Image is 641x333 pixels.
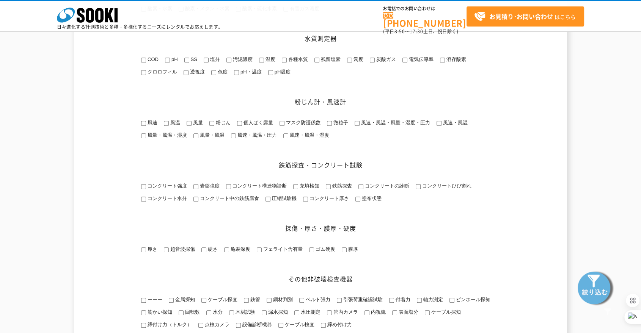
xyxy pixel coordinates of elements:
span: 温度 [264,56,275,62]
span: 風量・風温 [198,132,225,138]
span: ケーブル探査 [206,297,237,302]
img: btn_search_fixed.png [577,269,614,306]
span: 管内カメラ [332,309,358,315]
input: COD [141,58,146,63]
span: 色度 [216,69,228,75]
span: 鉄筋探査 [331,183,352,189]
span: 付着力 [394,297,410,302]
span: 塩分 [209,56,220,62]
span: 内視鏡 [369,309,386,315]
input: 点検カメラ [198,323,203,328]
input: 膜厚 [342,247,347,252]
span: 木材試験 [234,309,255,315]
span: 膜厚 [347,246,358,252]
a: [PHONE_NUMBER] [383,12,467,27]
input: 風量・風温・湿度 [141,133,146,138]
span: 締付け力（トルク） [146,322,192,327]
span: 亀裂深度 [229,246,250,252]
span: コンクリートひび割れ [421,183,471,189]
span: ケーブル検査 [283,322,314,327]
input: ピンホール探知 [449,298,454,303]
input: 締付け力（トルク） [141,323,146,328]
input: 設備診断機器 [236,323,241,328]
span: 水分 [211,309,223,315]
span: COD [146,56,159,62]
input: マスク防護係数 [280,121,284,126]
span: 風速 [146,120,157,125]
span: コンクリート厚さ [308,195,349,201]
span: pH [170,56,178,62]
span: 風量 [192,120,203,125]
input: 色度 [211,70,216,75]
input: クロロフィル [141,70,146,75]
span: ピンホール探知 [454,297,490,302]
input: 筋かい探知 [141,310,146,315]
span: pH・温度 [239,69,262,75]
span: 17:30 [410,28,423,35]
span: 岩盤強度 [198,183,220,189]
h2: その他非破壊検査機器 [135,275,506,283]
input: コンクリート厚さ [303,197,308,202]
input: 木材試験 [229,310,234,315]
input: 硬さ [201,247,206,252]
span: 透視度 [189,69,205,75]
input: 微粒子 [327,121,332,126]
span: 溶存酸素 [445,56,466,62]
input: 表面塩分 [392,310,397,315]
input: コンクリート水分 [141,197,146,202]
input: pH・温度 [234,70,239,75]
input: 水分 [206,310,211,315]
input: 個人ばく露量 [237,121,242,126]
span: 筋かい探知 [146,309,172,315]
span: コンクリート構造物診断 [231,183,287,189]
input: 電気伝導率 [402,58,407,63]
input: 鉄管 [244,298,249,303]
span: コンクリートの診断 [363,183,409,189]
input: 圧縮試験機 [266,197,270,202]
span: 回転数 [184,309,200,315]
span: 風量・風温・湿度 [146,132,187,138]
input: 漏水探知 [262,310,267,315]
span: 金属探知 [174,297,195,302]
input: 超音波探傷 [164,247,169,252]
span: ゴム硬度 [314,246,335,252]
input: 風速・風温 [437,121,441,126]
input: SS [184,58,189,63]
input: 水圧測定 [294,310,299,315]
span: ーーー [146,297,162,302]
span: マスク防護係数 [284,120,320,125]
input: 鋼材判別 [267,298,272,303]
span: 8:50 [394,28,405,35]
input: pH温度 [268,70,273,75]
span: 厚さ [146,246,157,252]
input: ケーブル検査 [278,323,283,328]
span: はこちら [474,11,576,22]
input: 付着力 [389,298,394,303]
input: ベルト張力 [299,298,304,303]
span: 漏水探知 [267,309,288,315]
input: ゴム硬度 [309,247,314,252]
span: クロロフィル [146,69,177,75]
input: 亀裂深度 [224,247,229,252]
span: 濁度 [352,56,363,62]
span: コンクリート強度 [146,183,187,189]
span: ベルト張力 [304,297,330,302]
span: 圧縮試験機 [270,195,297,201]
a: お見積り･お問い合わせはこちら [467,6,584,27]
input: コンクリート中の鉄筋腐食 [193,197,198,202]
span: 炭酸ガス [375,56,396,62]
input: 温度 [259,58,264,63]
span: 水圧測定 [299,309,320,315]
strong: お見積り･お問い合わせ [489,12,553,21]
input: 塗布状態 [355,197,360,202]
span: ケーブル探知 [430,309,461,315]
h2: 鉄筋探査・コンクリート試験 [135,161,506,169]
input: 透視度 [184,70,189,75]
span: 電気伝導率 [407,56,434,62]
span: 風速・風温 [441,120,468,125]
input: コンクリート構造物診断 [226,184,231,189]
span: フェライト含有量 [262,246,303,252]
span: 個人ばく露量 [242,120,273,125]
span: 塗布状態 [360,195,382,201]
input: コンクリートの診断 [358,184,363,189]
